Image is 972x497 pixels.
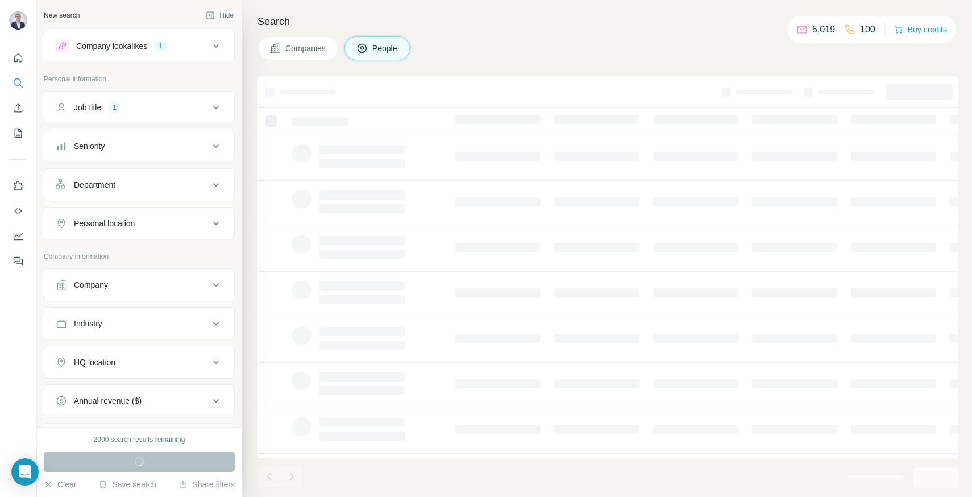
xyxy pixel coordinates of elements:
div: HQ location [74,357,115,368]
button: Dashboard [9,226,27,246]
button: Hide [198,7,242,24]
div: Department [74,179,115,190]
p: 5,019 [812,23,835,36]
div: 2000 search results remaining [94,434,185,445]
button: Company lookalikes1 [44,32,234,60]
button: My lists [9,123,27,143]
div: 1 [108,102,121,113]
div: Industry [74,318,102,329]
p: Company information [44,251,235,262]
button: Annual revenue ($) [44,387,234,415]
button: HQ location [44,349,234,376]
button: Employees (size) [44,426,234,453]
span: People [372,43,398,54]
button: Job title1 [44,94,234,121]
button: Quick start [9,48,27,68]
img: Avatar [9,11,27,30]
button: Buy credits [894,22,947,38]
p: Personal information [44,74,235,84]
div: Annual revenue ($) [74,395,142,407]
button: Enrich CSV [9,98,27,118]
span: Companies [285,43,327,54]
button: Personal location [44,210,234,237]
div: Job title [74,102,101,113]
div: Personal location [74,218,135,229]
div: New search [44,10,80,20]
button: Use Surfe on LinkedIn [9,176,27,196]
button: Search [9,73,27,93]
button: Feedback [9,251,27,271]
button: Clear [44,479,76,490]
p: 100 [860,23,875,36]
button: Company [44,271,234,299]
button: Save search [98,479,156,490]
button: Seniority [44,132,234,160]
div: 1 [154,41,167,51]
button: Share filters [178,479,235,490]
h4: Search [257,14,958,30]
div: Company [74,279,108,291]
div: Company lookalikes [76,40,147,52]
div: Open Intercom Messenger [11,458,39,486]
div: Seniority [74,140,105,152]
button: Department [44,171,234,198]
button: Industry [44,310,234,337]
button: Use Surfe API [9,201,27,221]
